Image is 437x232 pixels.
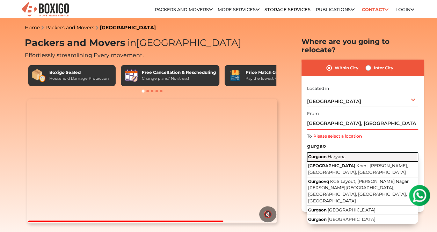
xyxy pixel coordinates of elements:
[264,7,311,12] a: Storage Services
[128,37,136,48] span: in
[308,163,355,168] span: [GEOGRAPHIC_DATA]
[246,76,299,82] div: Pay the lowest. Guaranteed!
[228,69,242,83] img: Price Match Guarantee
[307,110,319,117] label: From
[45,24,94,31] a: Packers and Movers
[125,37,241,48] span: [GEOGRAPHIC_DATA]
[307,177,418,206] button: Gurgaovq KGS Layout, [PERSON_NAME] Nagar [PERSON_NAME][GEOGRAPHIC_DATA], [GEOGRAPHIC_DATA], [GEOG...
[308,207,327,212] span: Gurgaon
[25,24,40,31] a: Home
[308,179,329,184] span: Gurgaovq
[308,179,409,203] span: KGS Layout, [PERSON_NAME] Nagar [PERSON_NAME][GEOGRAPHIC_DATA], [GEOGRAPHIC_DATA], [GEOGRAPHIC_DA...
[307,162,418,177] button: [GEOGRAPHIC_DATA] Kheri, [PERSON_NAME], [GEOGRAPHIC_DATA], [GEOGRAPHIC_DATA]
[316,7,355,12] a: Publications
[27,99,277,224] video: Your browser does not support the video tag.
[307,117,418,130] input: Select Building or Nearest Landmark
[307,133,312,139] label: To
[307,153,418,162] button: Gurgaon Haryana
[21,1,70,18] img: Boxigo
[246,69,299,76] div: Price Match Guarantee
[142,76,216,82] div: Change plans? No stress!
[308,163,408,175] span: Kheri, [PERSON_NAME], [GEOGRAPHIC_DATA], [GEOGRAPHIC_DATA]
[307,98,361,105] span: [GEOGRAPHIC_DATA]
[301,37,424,54] h2: Where are you going to relocate?
[124,69,138,83] img: Free Cancellation & Rescheduling
[100,24,156,31] a: [GEOGRAPHIC_DATA]
[359,4,391,15] a: Contact
[7,7,21,21] img: whatsapp-icon.svg
[142,69,216,76] div: Free Cancellation & Rescheduling
[25,37,280,49] h1: Packers and Movers
[308,154,327,159] span: Gurgaon
[307,215,418,224] button: Gurgaon [GEOGRAPHIC_DATA]
[328,207,376,212] span: [GEOGRAPHIC_DATA]
[328,154,345,159] span: Haryana
[154,7,212,12] a: Packers and Movers
[49,69,109,76] div: Boxigo Sealed
[313,133,362,139] label: Please select a location
[25,52,144,59] span: Effortlessly streamlining Every movement.
[259,206,276,222] button: 🔇
[307,206,418,215] button: Gurgaon [GEOGRAPHIC_DATA]
[307,85,329,92] label: Located in
[32,69,46,83] img: Boxigo Sealed
[328,217,376,222] span: [GEOGRAPHIC_DATA]
[395,7,414,12] a: Login
[49,76,109,82] div: Household Damage Protection
[308,217,327,222] span: Gurgaon
[335,64,358,72] label: Within City
[307,140,418,152] input: Select Building or Nearest Landmark
[218,7,260,12] a: More services
[374,64,393,72] label: Inter City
